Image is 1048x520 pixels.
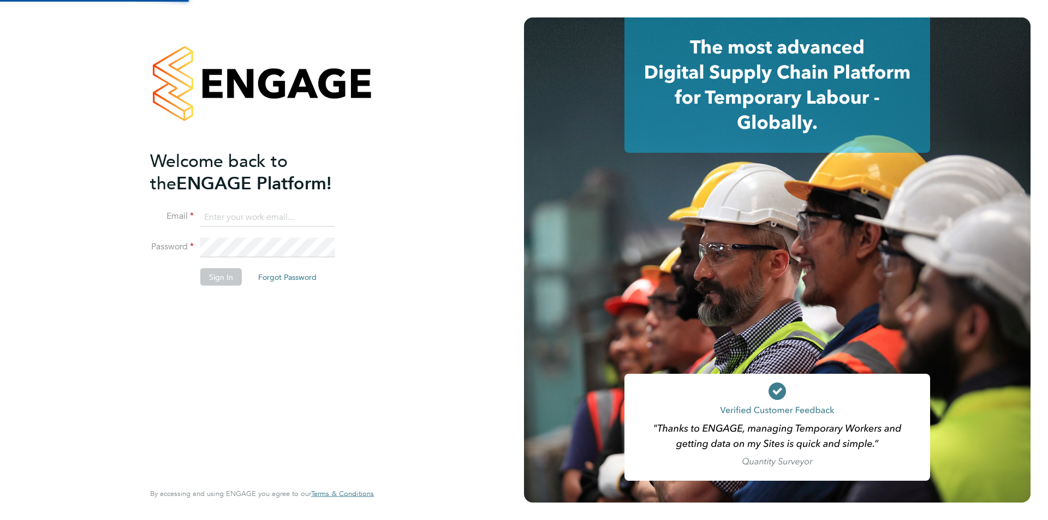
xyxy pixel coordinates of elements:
span: Terms & Conditions [311,489,374,498]
button: Forgot Password [249,268,325,286]
span: By accessing and using ENGAGE you agree to our [150,489,374,498]
label: Password [150,241,194,253]
button: Sign In [200,268,242,286]
label: Email [150,211,194,222]
a: Terms & Conditions [311,489,374,498]
span: Welcome back to the [150,150,288,194]
h2: ENGAGE Platform! [150,150,363,194]
input: Enter your work email... [200,207,335,227]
